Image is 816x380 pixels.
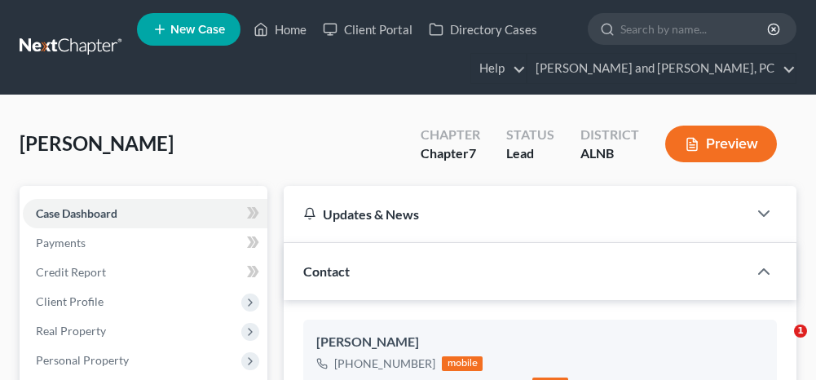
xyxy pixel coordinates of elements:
[421,15,545,44] a: Directory Cases
[23,199,267,228] a: Case Dashboard
[580,126,639,144] div: District
[23,258,267,287] a: Credit Report
[316,333,764,352] div: [PERSON_NAME]
[794,325,807,338] span: 1
[303,205,728,223] div: Updates & News
[761,325,800,364] iframe: Intercom live chat
[36,236,86,250] span: Payments
[665,126,777,162] button: Preview
[442,356,483,371] div: mobile
[36,265,106,279] span: Credit Report
[421,144,480,163] div: Chapter
[580,144,639,163] div: ALNB
[334,356,435,372] div: [PHONE_NUMBER]
[315,15,421,44] a: Client Portal
[170,24,225,36] span: New Case
[303,263,350,279] span: Contact
[36,206,117,220] span: Case Dashboard
[506,144,554,163] div: Lead
[421,126,480,144] div: Chapter
[527,54,796,83] a: [PERSON_NAME] and [PERSON_NAME], PC
[36,294,104,308] span: Client Profile
[36,324,106,338] span: Real Property
[20,131,174,155] span: [PERSON_NAME]
[36,353,129,367] span: Personal Property
[245,15,315,44] a: Home
[506,126,554,144] div: Status
[23,228,267,258] a: Payments
[620,14,770,44] input: Search by name...
[469,145,476,161] span: 7
[471,54,526,83] a: Help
